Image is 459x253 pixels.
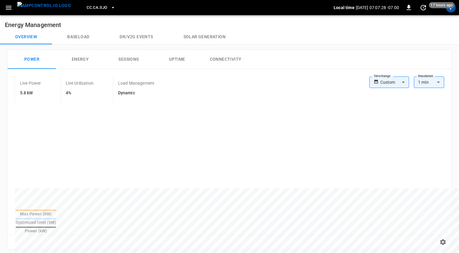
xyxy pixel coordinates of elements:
[418,3,428,12] button: set refresh interval
[118,90,154,96] h6: Dynamic
[201,50,250,69] button: Connectivity
[418,74,433,79] label: Resolution
[20,90,41,96] h6: 5.8 kW
[380,76,409,88] div: Custom
[104,50,153,69] button: Sessions
[334,5,355,11] p: Local time
[84,2,117,14] button: CC.CA.SJO
[56,50,104,69] button: Energy
[153,50,201,69] button: Uptime
[17,2,71,9] img: ampcontrol.io logo
[414,76,444,88] div: 1 min
[66,90,94,96] h6: 4%
[20,80,41,86] p: Live Power
[118,80,154,86] p: Load Management
[429,2,454,8] span: 17 hours ago
[168,30,241,44] button: Solar generation
[104,30,168,44] button: Dr/V2G events
[52,30,104,44] button: Baseload
[87,4,107,11] span: CC.CA.SJO
[66,80,94,86] p: Live Utilization
[8,50,56,69] button: Power
[356,5,399,11] p: [DATE] 07:07:28 -07:00
[374,74,391,79] label: Time Range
